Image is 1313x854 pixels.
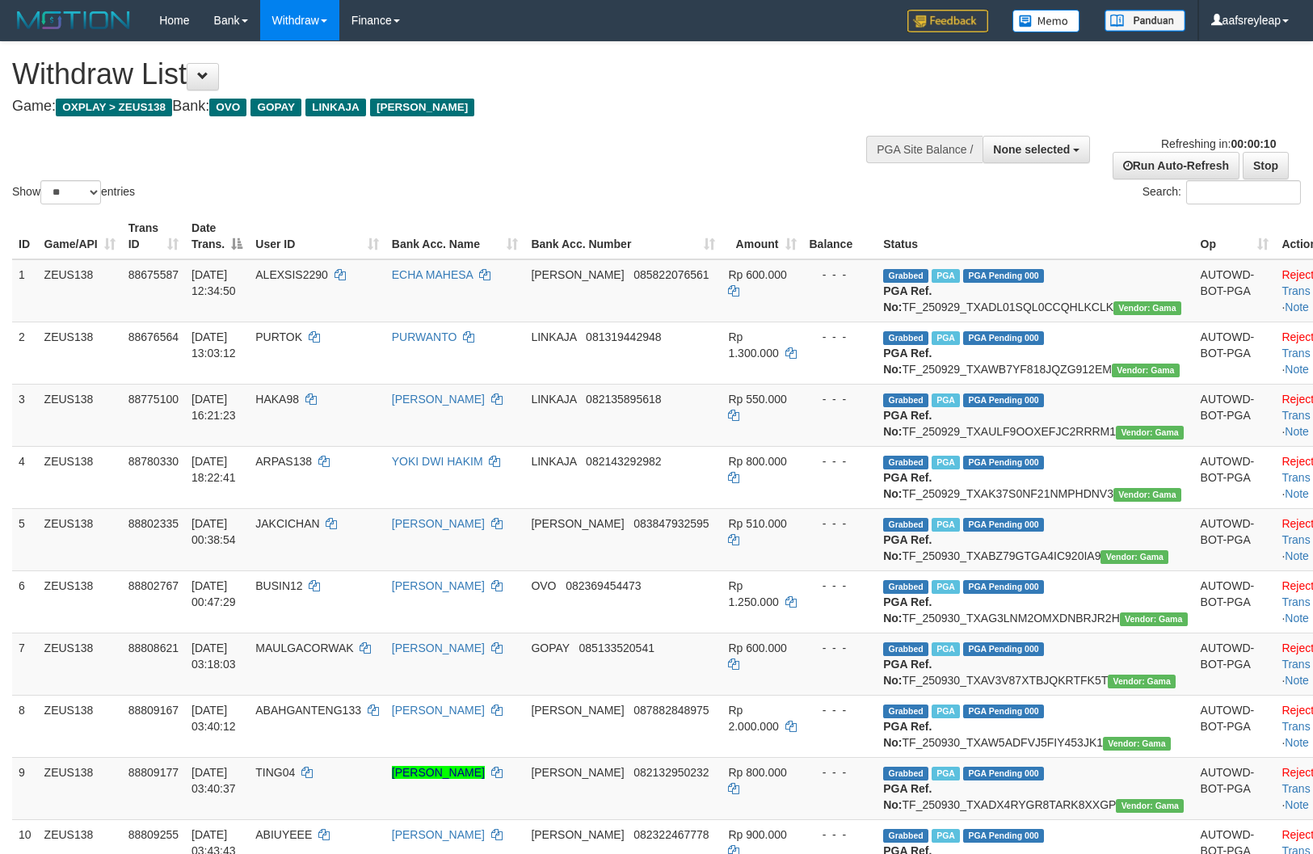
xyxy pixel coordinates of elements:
span: OVO [531,579,556,592]
span: Vendor URL: https://trx31.1velocity.biz [1113,301,1181,315]
td: TF_250930_TXAW5ADFVJ5FIY453JK1 [877,695,1193,757]
td: AUTOWD-BOT-PGA [1194,508,1276,570]
span: [PERSON_NAME] [531,704,624,717]
span: PGA Pending [963,331,1044,345]
span: 88676564 [128,330,179,343]
span: 88802767 [128,579,179,592]
span: OVO [209,99,246,116]
a: [PERSON_NAME] [392,579,485,592]
span: 88780330 [128,455,179,468]
label: Show entries [12,180,135,204]
span: Grabbed [883,705,928,718]
span: [DATE] 16:21:23 [191,393,236,422]
span: Rp 1.250.000 [728,579,778,608]
span: [DATE] 12:34:50 [191,268,236,297]
span: Grabbed [883,580,928,594]
img: MOTION_logo.png [12,8,135,32]
a: Note [1285,301,1309,313]
span: JAKCICHAN [255,517,319,530]
span: PGA Pending [963,705,1044,718]
td: 6 [12,570,38,633]
span: LINKAJA [531,330,576,343]
div: - - - [810,453,871,469]
div: PGA Site Balance / [866,136,983,163]
span: [DATE] 18:22:41 [191,455,236,484]
span: MAULGACORWAK [255,642,353,654]
span: Vendor URL: https://trx31.1velocity.biz [1100,550,1168,564]
span: BUSIN12 [255,579,302,592]
td: ZEUS138 [38,508,122,570]
a: Note [1285,612,1309,625]
span: Vendor URL: https://trx31.1velocity.biz [1103,737,1171,751]
span: [DATE] 03:18:03 [191,642,236,671]
span: Rp 600.000 [728,268,786,281]
th: Bank Acc. Name: activate to sort column ascending [385,213,525,259]
span: Grabbed [883,393,928,407]
td: 9 [12,757,38,819]
span: Grabbed [883,642,928,656]
span: PURTOK [255,330,302,343]
span: Marked by aaftanly [932,767,960,780]
span: Copy 082322467778 to clipboard [633,828,709,841]
a: Stop [1243,152,1289,179]
span: Rp 800.000 [728,766,786,779]
span: Vendor URL: https://trx31.1velocity.biz [1120,612,1188,626]
th: Balance [803,213,877,259]
td: TF_250930_TXAG3LNM2OMXDNBRJR2H [877,570,1193,633]
span: Copy 085822076561 to clipboard [633,268,709,281]
span: PGA Pending [963,269,1044,283]
td: AUTOWD-BOT-PGA [1194,757,1276,819]
div: - - - [810,702,871,718]
a: [PERSON_NAME] [392,517,485,530]
td: 4 [12,446,38,508]
span: 88809177 [128,766,179,779]
td: ZEUS138 [38,633,122,695]
span: Rp 600.000 [728,642,786,654]
span: Marked by aafpengsreynich [932,269,960,283]
span: 88809167 [128,704,179,717]
td: ZEUS138 [38,695,122,757]
span: Rp 900.000 [728,828,786,841]
span: PGA Pending [963,518,1044,532]
span: Copy 082135895618 to clipboard [586,393,661,406]
b: PGA Ref. No: [883,409,932,438]
span: Rp 800.000 [728,455,786,468]
td: TF_250929_TXADL01SQL0CCQHLKCLK [877,259,1193,322]
span: ABAHGANTENG133 [255,704,361,717]
span: Copy 083847932595 to clipboard [633,517,709,530]
span: Grabbed [883,767,928,780]
th: Status [877,213,1193,259]
span: 88809255 [128,828,179,841]
span: LINKAJA [531,393,576,406]
span: Copy 082369454473 to clipboard [566,579,641,592]
span: [DATE] 00:47:29 [191,579,236,608]
td: 8 [12,695,38,757]
span: Vendor URL: https://trx31.1velocity.biz [1112,364,1180,377]
span: 88808621 [128,642,179,654]
a: [PERSON_NAME] [392,828,485,841]
span: Marked by aafnoeunsreypich [932,331,960,345]
span: Copy 082143292982 to clipboard [586,455,661,468]
span: Marked by aafnoeunsreypich [932,393,960,407]
span: [DATE] 13:03:12 [191,330,236,360]
th: User ID: activate to sort column ascending [249,213,385,259]
td: 5 [12,508,38,570]
td: TF_250929_TXAK37S0NF21NMPHDNV3 [877,446,1193,508]
span: Vendor URL: https://trx31.1velocity.biz [1116,799,1184,813]
span: Copy 085133520541 to clipboard [579,642,654,654]
span: Vendor URL: https://trx31.1velocity.biz [1108,675,1176,688]
td: 7 [12,633,38,695]
span: Vendor URL: https://trx31.1velocity.biz [1116,426,1184,440]
a: Note [1285,549,1309,562]
td: ZEUS138 [38,757,122,819]
span: Grabbed [883,518,928,532]
span: TING04 [255,766,295,779]
span: Grabbed [883,331,928,345]
span: LINKAJA [305,99,366,116]
b: PGA Ref. No: [883,720,932,749]
td: AUTOWD-BOT-PGA [1194,695,1276,757]
strong: 00:00:10 [1231,137,1276,150]
span: Grabbed [883,456,928,469]
a: Note [1285,674,1309,687]
a: Note [1285,363,1309,376]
